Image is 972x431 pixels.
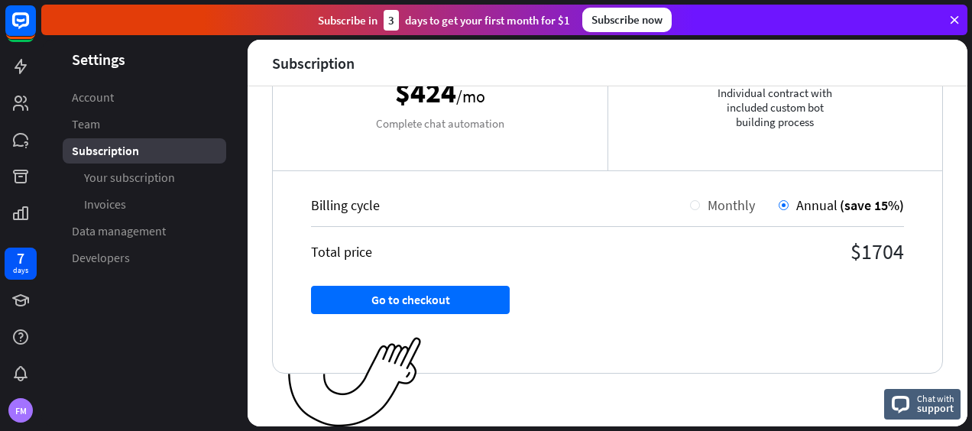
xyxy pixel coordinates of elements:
a: 7 days [5,248,37,280]
span: Account [72,89,114,105]
img: ec979a0a656117aaf919.png [288,337,422,428]
a: Account [63,85,226,110]
div: days [13,265,28,276]
div: 3 [384,10,399,31]
a: Invoices [63,192,226,217]
span: Annual [796,196,838,214]
div: FM [8,398,33,423]
a: Your subscription [63,165,226,190]
span: (save 15%) [840,196,904,214]
a: Developers [63,245,226,271]
div: $1704 [607,238,904,265]
span: Your subscription [84,170,175,186]
button: Open LiveChat chat widget [12,6,58,52]
a: Data management [63,219,226,244]
a: Team [63,112,226,137]
div: 7 [17,251,24,265]
span: Invoices [84,196,126,212]
button: Go to checkout [311,286,510,314]
header: Settings [41,49,248,70]
span: Team [72,116,100,132]
span: support [917,401,954,415]
span: Chat with [917,391,954,406]
span: Monthly [708,196,755,214]
div: Billing cycle [311,196,690,214]
div: Subscription [272,54,355,72]
div: Subscribe now [582,8,672,32]
span: Data management [72,223,166,239]
div: Total price [311,243,607,261]
div: Subscribe in days to get your first month for $1 [318,10,570,31]
span: Developers [72,250,130,266]
span: Subscription [72,143,139,159]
